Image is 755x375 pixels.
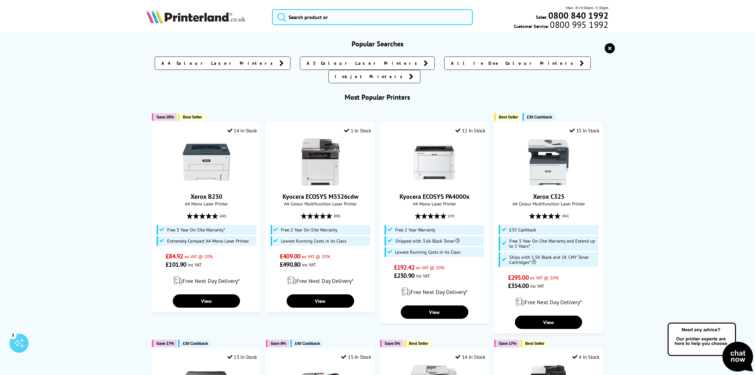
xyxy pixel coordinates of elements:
[562,210,569,222] span: (84)
[385,341,400,346] span: Save 5%
[451,60,576,66] span: All In One Colour Printers
[290,340,323,347] button: £40 Cashback
[183,115,202,119] span: Best Seller
[499,341,516,346] span: Save 17%
[266,340,289,347] button: Save 9%
[307,60,420,66] span: A3 Colour Laser Printers
[521,340,548,347] button: Best Seller
[167,227,225,232] span: Free 3 Year On-Site Warranty*
[416,273,430,279] span: inc VAT
[549,22,609,28] span: 0800 995 1992
[173,294,240,308] a: View
[533,192,564,201] a: Xerox C325
[395,227,435,232] span: Free 2 Year Warranty
[384,201,485,207] span: A4 Mono Laser Printer
[178,340,211,347] button: £30 Cashback
[183,341,208,346] span: £30 Cashback
[185,253,213,259] span: ex VAT @ 20%
[570,127,599,134] div: 15 In Stock
[191,192,222,201] a: Xerox B230
[416,265,444,271] span: ex VAT @ 20%
[300,57,435,70] a: A3 Colour Laser Printers
[146,39,609,48] h3: Popular Searches
[10,331,16,338] div: 3
[297,138,344,186] img: Kyocera ECOSYS M5526cdw
[227,354,257,360] div: 13 In Stock
[287,294,354,308] a: View
[499,115,518,119] span: Best Seller
[400,192,470,201] a: Kyocera ECOSYS PA4000x
[572,354,600,360] div: 4 In Stock
[281,238,347,244] span: Lowest Running Costs in its Class
[455,354,485,360] div: 14 In Stock
[281,227,338,232] span: Free 2 Year On-Site Warranty
[166,252,183,260] span: £84.92
[220,210,226,222] span: (48)
[494,340,519,347] button: Save 17%
[508,273,529,282] span: £295.00
[455,127,485,134] div: 12 In Stock
[146,10,245,23] img: Printerland Logo
[344,127,371,134] div: 1 In Stock
[498,293,599,311] div: modal_delivery
[329,70,420,83] a: Inkjet Printers
[272,9,472,25] input: Search product or
[270,201,371,207] span: A4 Colour Multifunction Laser Printer
[156,115,174,119] span: Save 35%
[498,201,599,207] span: A4 Colour Multifunction Laser Printer
[156,341,174,346] span: Save 17%
[448,210,454,222] span: (19)
[525,138,572,186] img: Xerox C325
[395,238,460,244] span: Shipped with 3.6k Black Toner
[530,275,558,281] span: ex VAT @ 20%
[283,192,358,201] a: Kyocera ECOSYS M5526cdw
[530,283,544,289] span: inc VAT
[525,181,572,187] a: Xerox C325
[146,93,609,102] h3: Most Popular Printers
[334,210,340,222] span: (80)
[297,181,344,187] a: Kyocera ECOSYS M5526cdw
[161,60,276,66] span: A4 Colour Laser Printers
[178,113,205,121] button: Best Seller
[152,340,177,347] button: Save 17%
[509,255,597,265] span: Ships with 1.5K Black and 1K CMY Toner Cartridges*
[295,341,320,346] span: £40 Cashback
[384,283,485,301] div: modal_delivery
[155,57,290,70] a: A4 Colour Laser Printers
[515,316,582,329] a: View
[302,262,316,268] span: inc VAT
[666,322,755,374] img: Open Live Chat window
[270,272,371,290] div: modal_delivery
[166,260,186,269] span: £101.90
[548,10,609,21] b: 0800 840 1992
[547,12,609,18] a: 0800 840 1992
[411,181,458,187] a: Kyocera ECOSYS PA4000x
[536,14,547,20] span: Sales:
[523,113,555,121] button: £35 Cashback
[188,262,202,268] span: inc VAT
[152,113,177,121] button: Save 35%
[566,5,609,11] span: Mon - Fri 9:00am - 5:30pm
[394,271,414,280] span: £230.90
[280,260,300,269] span: £490.80
[405,340,432,347] button: Best Seller
[525,341,544,346] span: Best Seller
[411,138,458,186] img: Kyocera ECOSYS PA4000x
[167,238,249,244] span: Extremely Compact A4 Mono Laser Printer
[183,181,230,187] a: Xerox B230
[527,115,552,119] span: £35 Cashback
[394,263,414,271] span: £192.42
[494,113,521,121] button: Best Seller
[183,138,230,186] img: Xerox B230
[227,127,257,134] div: 14 In Stock
[401,305,468,319] a: View
[146,10,264,25] a: Printerland Logo
[508,282,529,290] span: £354.00
[342,354,371,360] div: 15 In Stock
[280,252,300,260] span: £409.00
[335,73,406,80] span: Inkjet Printers
[409,341,428,346] span: Best Seller
[302,253,330,259] span: ex VAT @ 20%
[444,57,591,70] a: All In One Colour Printers
[509,238,597,249] span: Free 3 Year On-Site Warranty and Extend up to 5 Years*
